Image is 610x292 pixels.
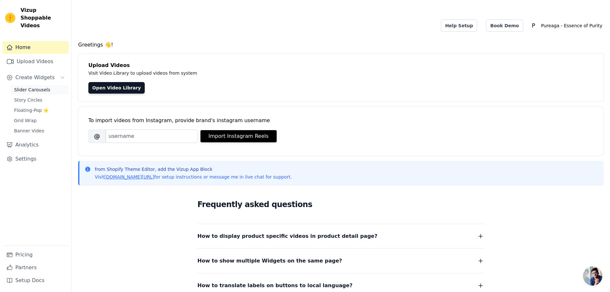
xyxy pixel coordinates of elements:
[198,281,353,290] span: How to translate labels on buttons to local language?
[14,87,50,93] span: Slider Carousels
[198,281,484,290] button: How to translate labels on buttons to local language?
[3,261,69,274] a: Partners
[198,256,484,265] button: How to show multiple Widgets on the same page?
[3,71,69,84] button: Create Widgets
[3,55,69,68] a: Upload Videos
[106,129,198,143] input: username
[10,106,69,115] a: Floating-Pop ⭐
[198,256,342,265] span: How to show multiple Widgets on the same page?
[10,116,69,125] a: Grid Wrap
[95,174,292,180] p: Visit for setup instructions or message me in live chat for support.
[10,126,69,135] a: Banner Video
[10,85,69,94] a: Slider Carousels
[20,6,66,29] span: Vizup Shoppable Videos
[104,174,154,179] a: [DOMAIN_NAME][URL]
[583,266,602,286] a: Open chat
[532,22,535,29] text: P
[3,248,69,261] a: Pricing
[10,96,69,104] a: Story Circles
[88,129,106,143] span: @
[539,20,605,31] p: Pureaga - Essence of Purity
[95,166,292,172] p: from Shopify Theme Editor, add the Vizup App Block
[198,232,484,241] button: How to display product specific videos in product detail page?
[441,20,477,32] a: Help Setup
[486,20,523,32] a: Book Demo
[14,128,44,134] span: Banner Video
[14,97,42,103] span: Story Circles
[528,20,605,31] button: P Pureaga - Essence of Purity
[3,41,69,54] a: Home
[3,274,69,287] a: Setup Docs
[5,13,15,23] img: Vizup
[78,41,604,49] h4: Greetings 👋!
[15,74,55,81] span: Create Widgets
[200,130,277,142] button: Import Instagram Reels
[88,82,145,94] a: Open Video Library
[198,198,484,211] h2: Frequently asked questions
[14,107,49,113] span: Floating-Pop ⭐
[88,69,375,77] p: Visit Video Library to upload videos from system
[198,232,378,241] span: How to display product specific videos in product detail page?
[3,138,69,151] a: Analytics
[14,117,37,124] span: Grid Wrap
[88,117,593,124] div: To import videos from Instagram, provide brand's instagram username
[3,153,69,165] a: Settings
[88,62,593,69] h4: Upload Videos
